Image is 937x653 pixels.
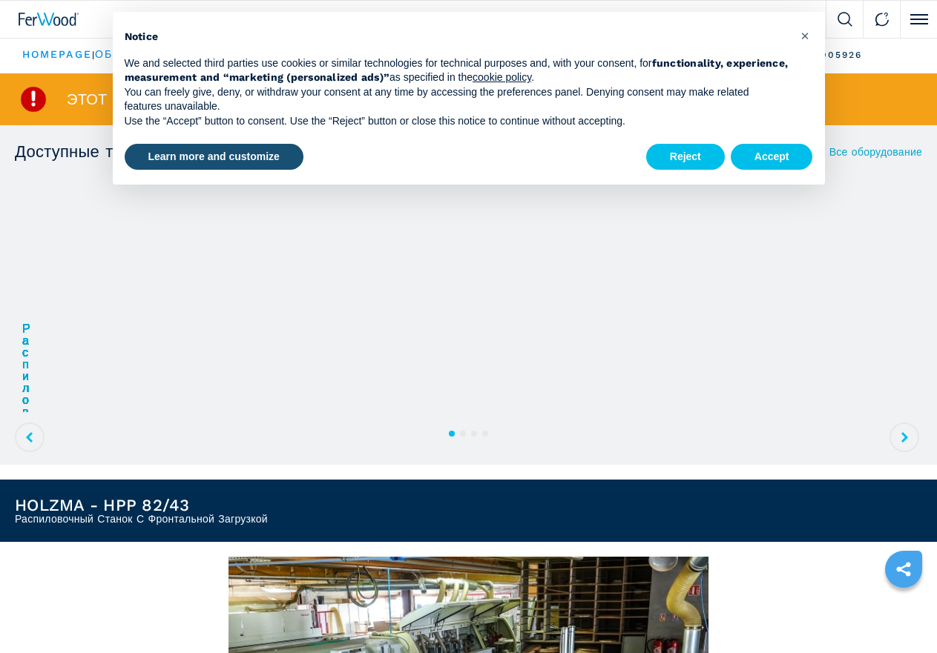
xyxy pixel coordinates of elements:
[19,13,79,26] img: Ferwood
[125,114,789,129] p: Use the “Accept” button to consent. Use the “Reject” button or close this notice to continue with...
[125,85,789,114] p: You can freely give, deny, or withdraw your consent at any time by accessing the preferences pane...
[15,144,404,160] h3: Доступные товары, похожие на проданный товар
[471,431,477,437] button: 3
[15,497,268,514] h1: HOLZMA - HPP 82/43
[731,144,813,170] button: Accept
[473,71,531,83] a: cookie policy
[125,144,303,170] button: Learn more and customize
[838,12,852,27] img: Search
[19,84,48,114] img: SoldProduct
[460,431,466,437] button: 2
[829,147,922,157] a: Все оборудование
[67,92,270,107] span: Этот товар уже продан
[646,144,725,170] button: Reject
[125,57,789,84] strong: functionality, experience, measurement and “marketing (personalized ads)”
[92,50,95,60] span: |
[821,49,863,62] p: 005926
[125,30,789,44] h2: Notice
[900,1,937,38] button: Click to toggle menu
[125,56,789,85] p: We and selected third parties use cookies or similar technologies for technical purposes and, wit...
[482,431,488,437] button: 4
[875,12,890,27] img: Contact us
[885,551,922,588] a: sharethis
[449,431,455,437] button: 1
[15,514,268,524] h2: Распиловочный Станок С Фронтальной Загрузкой
[95,48,200,60] a: оборудование
[794,24,818,47] button: Close this notice
[800,27,809,44] span: ×
[22,48,92,60] a: HOMEPAGE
